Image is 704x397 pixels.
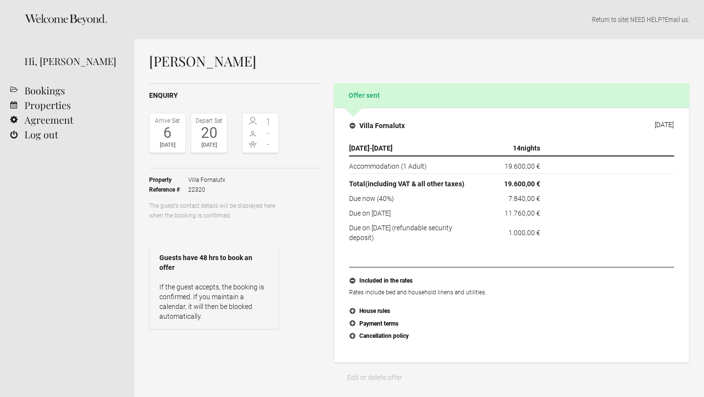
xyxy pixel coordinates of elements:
th: nights [479,141,544,156]
flynt-currency: 7.840,00 € [508,195,540,202]
a: Return to site [592,16,627,23]
button: Villa Fornalutx [DATE] [342,115,682,136]
h1: [PERSON_NAME] [149,54,689,68]
td: Due now (40%) [349,191,479,206]
flynt-currency: 11.760,00 € [505,209,540,217]
span: [DATE] [372,144,393,152]
button: Payment terms [349,318,674,331]
span: Villa Fornalutx [188,175,225,185]
flynt-currency: 1.000,00 € [508,229,540,237]
span: 14 [513,144,521,152]
span: [DATE] [349,144,370,152]
th: - [349,141,479,156]
h2: Enquiry [149,90,320,101]
div: Arrive Sat [152,116,183,126]
td: Due on [DATE] (refundable security deposit) [349,221,479,243]
button: House rules [349,305,674,318]
a: Edit or delete offer [334,368,416,387]
strong: Guests have 48 hrs to book an offer [159,253,268,272]
span: 22320 [188,185,225,195]
div: [DATE] [152,140,183,150]
td: Accommodation (1 Adult) [349,156,479,174]
span: - [261,139,276,149]
strong: Reference # [149,185,188,195]
p: The guest’s contact details will be displayed here when the booking is confirmed. [149,201,279,221]
span: (including VAT & all other taxes) [365,180,464,188]
div: 6 [152,126,183,140]
strong: Property [149,175,188,185]
td: Due on [DATE] [349,206,479,221]
span: - [261,128,276,138]
flynt-currency: 19.600,00 € [504,180,540,188]
div: Hi, [PERSON_NAME] [24,54,120,68]
p: | NEED HELP? . [149,15,689,24]
span: 1 [261,117,276,127]
th: Total [349,174,479,192]
div: [DATE] [194,140,224,150]
div: Depart Sat [194,116,224,126]
button: Cancellation policy [349,330,674,343]
h2: Offer sent [334,83,689,108]
p: Rates include bed and household linens and utilities. [349,287,674,297]
flynt-currency: 19.600,00 € [505,162,540,170]
div: [DATE] [655,121,674,129]
button: Included in the rates [349,275,674,287]
h4: Villa Fornalutx [350,121,405,131]
div: 20 [194,126,224,140]
p: If the guest accepts, the booking is confirmed. If you maintain a calendar, it will then be block... [159,282,268,321]
a: Email us [665,16,688,23]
